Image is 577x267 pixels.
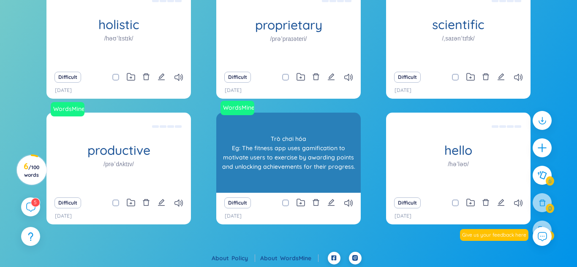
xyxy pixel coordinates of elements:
[497,199,505,206] span: edit
[220,115,357,191] div: Trò chơi hóa Eg: The fitness app uses gamification to motivate users to exercise by awarding poin...
[46,143,191,158] h1: productive
[220,101,258,115] a: WordsMine
[225,86,242,94] p: [DATE]
[327,71,335,83] button: edit
[142,199,150,206] span: delete
[50,105,85,113] a: WordsMine
[55,86,72,94] p: [DATE]
[394,197,421,208] button: Difficult
[225,212,242,220] p: [DATE]
[224,197,251,208] button: Difficult
[142,197,150,209] button: delete
[497,197,505,209] button: edit
[497,73,505,81] span: edit
[497,71,505,83] button: edit
[482,73,490,81] span: delete
[395,86,411,94] p: [DATE]
[327,199,335,206] span: edit
[231,254,255,262] a: Policy
[312,71,320,83] button: delete
[260,254,318,263] div: About
[142,71,150,83] button: delete
[394,72,421,83] button: Difficult
[216,17,361,32] h1: proprietary
[46,17,191,32] h1: holistic
[280,254,318,262] a: WordsMine
[54,72,81,83] button: Difficult
[312,197,320,209] button: delete
[448,159,469,169] h1: /həˈləʊ/
[54,197,81,208] button: Difficult
[395,212,411,220] p: [DATE]
[212,254,255,263] div: About
[312,73,320,81] span: delete
[51,102,88,116] a: WordsMine
[220,103,255,112] a: WordsMine
[386,143,531,158] h1: hello
[482,197,490,209] button: delete
[103,159,134,169] h1: /prəˈdʌktɪv/
[327,73,335,81] span: edit
[22,163,41,178] h3: 6
[55,212,72,220] p: [DATE]
[158,71,165,83] button: edit
[158,197,165,209] button: edit
[104,34,133,43] h1: /həʊˈlɪstɪk/
[386,17,531,32] h1: scientific
[34,199,37,205] span: 5
[537,143,547,153] span: plus
[482,71,490,83] button: delete
[31,198,40,207] sup: 5
[158,73,165,81] span: edit
[482,199,490,206] span: delete
[158,199,165,206] span: edit
[442,34,474,43] h1: /ˌsaɪənˈtɪfɪk/
[327,197,335,209] button: edit
[312,199,320,206] span: delete
[142,73,150,81] span: delete
[224,72,251,83] button: Difficult
[24,164,39,178] span: / 100 words
[270,34,307,43] h1: /prəˈpraɪəteri/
